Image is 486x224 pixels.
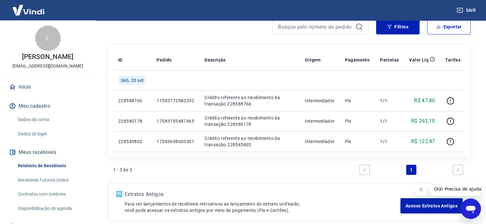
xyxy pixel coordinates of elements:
p: Pix [345,118,370,124]
p: Origem [305,57,320,63]
span: Olá! Precisa de ajuda? [4,4,54,10]
p: Pedido [157,57,172,63]
a: Relatório de Recebíveis [15,159,88,172]
p: [PERSON_NAME] [22,54,73,60]
p: Parcelas [380,57,399,63]
p: 17583772983292 [157,98,194,104]
p: 228545802 [118,138,146,145]
p: Intermediador [305,118,335,124]
a: Disponibilização de agenda [15,202,88,215]
span: Sáb, 20 set [121,77,144,83]
p: 1/1 [380,138,399,145]
p: 228580178 [118,118,146,124]
a: Recebíveis Futuros Online [15,174,88,187]
a: Início [8,80,88,94]
p: Tarifas [445,57,460,63]
a: Contratos com credores [15,188,88,201]
a: Acesse Extratos Antigos [400,198,463,213]
a: Page 1 is your current page [406,165,416,175]
a: Next page [453,165,463,175]
p: 17583698603381 [157,138,194,145]
button: Meus recebíveis [8,145,88,159]
p: R$ 47,80 [414,97,435,105]
iframe: Fechar mensagem [415,183,428,196]
p: Descrição [204,57,226,63]
p: 1 - 3 de 3 [113,167,132,173]
p: Crédito referente ao recebimento da transação 228580178 [204,115,295,127]
p: 228588766 [118,98,146,104]
p: 17583755487465 [157,118,194,124]
p: Extratos Antigos [125,191,400,198]
p: [EMAIL_ADDRESS][DOMAIN_NAME] [12,63,83,69]
p: Pix [345,138,370,145]
button: Exportar [427,19,471,34]
button: Sair [455,4,478,16]
p: Intermediador [305,98,335,104]
button: Meu cadastro [8,99,88,113]
p: Para ver lançamentos de recebíveis retroativos ao lançamento do extrato unificado, você pode aces... [125,201,400,213]
p: Pix [345,98,370,104]
p: R$ 262,10 [411,117,435,125]
p: Valor Líq. [409,57,430,63]
p: 1/1 [380,98,399,104]
p: Crédito referente ao recebimento da transação 228588766 [204,94,295,107]
ul: Pagination [357,162,466,177]
img: ícone [116,191,122,197]
p: Intermediador [305,138,335,145]
input: Busque pelo número do pedido [278,22,353,32]
a: Previous page [359,165,370,175]
p: ID [118,57,123,63]
p: Crédito referente ao recebimento da transação 228545802 [204,135,295,148]
div: L [35,25,61,51]
button: Filtros [376,19,420,34]
a: Dados de login [15,127,88,141]
p: 1/1 [380,118,399,124]
p: R$ 122,47 [411,138,435,145]
iframe: Mensagem da empresa [430,182,481,196]
iframe: Botão para abrir a janela de mensagens [460,199,481,219]
p: Pagamento [345,57,370,63]
a: Dados da conta [15,113,88,126]
img: Vindi [8,0,49,20]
